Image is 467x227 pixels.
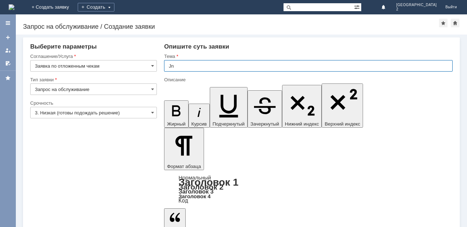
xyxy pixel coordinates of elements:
a: Мои согласования [2,58,14,69]
span: Опишите суть заявки [164,43,229,50]
img: logo [9,4,14,10]
button: Подчеркнутый [210,87,248,128]
a: Нормальный [178,174,211,181]
a: Заголовок 4 [178,193,210,199]
button: Курсив [189,104,210,128]
div: Тип заявки [30,77,155,82]
div: Запрос на обслуживание / Создание заявки [23,23,439,30]
div: Соглашение/Услуга [30,54,155,59]
a: Создать заявку [2,32,14,43]
span: Зачеркнутый [250,121,279,127]
span: Расширенный поиск [354,3,361,10]
div: Сделать домашней страницей [451,19,459,27]
button: Формат абзаца [164,128,204,170]
span: [GEOGRAPHIC_DATA] [396,3,437,7]
button: Жирный [164,100,189,128]
span: Формат абзаца [167,164,201,169]
a: Код [178,198,188,204]
span: 2 [396,7,437,12]
div: Формат абзаца [164,175,453,203]
a: Мои заявки [2,45,14,56]
div: Тема [164,54,451,59]
span: Нижний индекс [285,121,319,127]
div: Добавить в избранное [439,19,448,27]
span: Верхний индекс [325,121,360,127]
a: Заголовок 1 [178,177,239,188]
span: Подчеркнутый [213,121,245,127]
span: Курсив [191,121,207,127]
button: Зачеркнутый [248,90,282,128]
div: Срочность [30,101,155,105]
div: Создать [78,3,114,12]
a: Перейти на домашнюю страницу [9,4,14,10]
span: Выберите параметры [30,43,97,50]
div: Описание [164,77,451,82]
a: Заголовок 2 [178,183,223,191]
button: Верхний индекс [322,83,363,128]
button: Нижний индекс [282,85,322,128]
span: Жирный [167,121,186,127]
a: Заголовок 3 [178,188,213,195]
